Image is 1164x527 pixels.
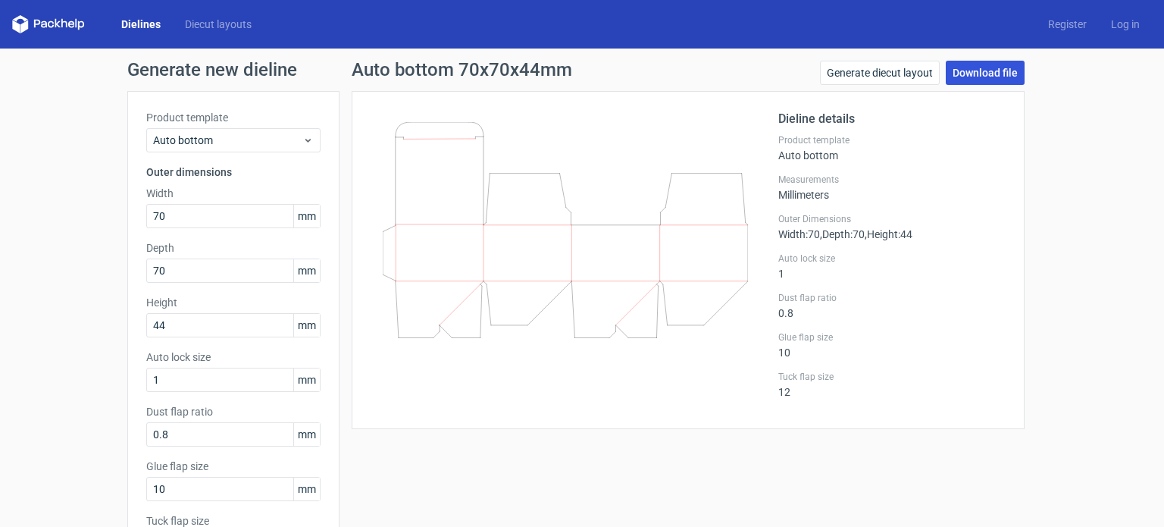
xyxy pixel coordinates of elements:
span: mm [293,259,320,282]
label: Glue flap size [146,459,321,474]
span: mm [293,423,320,446]
span: , Depth : 70 [820,228,865,240]
label: Auto lock size [146,350,321,365]
div: Auto bottom [778,134,1006,162]
div: Millimeters [778,174,1006,201]
div: 10 [778,331,1006,359]
label: Dust flap ratio [778,292,1006,304]
label: Depth [146,240,321,256]
label: Product template [778,134,1006,146]
div: 12 [778,371,1006,398]
label: Dust flap ratio [146,404,321,419]
h2: Dieline details [778,110,1006,128]
label: Width [146,186,321,201]
label: Product template [146,110,321,125]
label: Outer Dimensions [778,213,1006,225]
span: mm [293,369,320,391]
a: Log in [1099,17,1152,32]
span: Width : 70 [778,228,820,240]
span: mm [293,205,320,227]
a: Download file [946,61,1025,85]
span: mm [293,478,320,500]
a: Register [1036,17,1099,32]
label: Height [146,295,321,310]
h1: Generate new dieline [127,61,1037,79]
div: 0.8 [778,292,1006,319]
div: 1 [778,253,1006,280]
label: Tuck flap size [778,371,1006,383]
span: , Height : 44 [865,228,912,240]
label: Auto lock size [778,253,1006,265]
h1: Auto bottom 70x70x44mm [352,61,572,79]
h3: Outer dimensions [146,165,321,180]
label: Measurements [778,174,1006,186]
a: Diecut layouts [173,17,264,32]
a: Dielines [109,17,173,32]
label: Glue flap size [778,331,1006,343]
a: Generate diecut layout [820,61,940,85]
span: Auto bottom [153,133,302,148]
span: mm [293,314,320,337]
